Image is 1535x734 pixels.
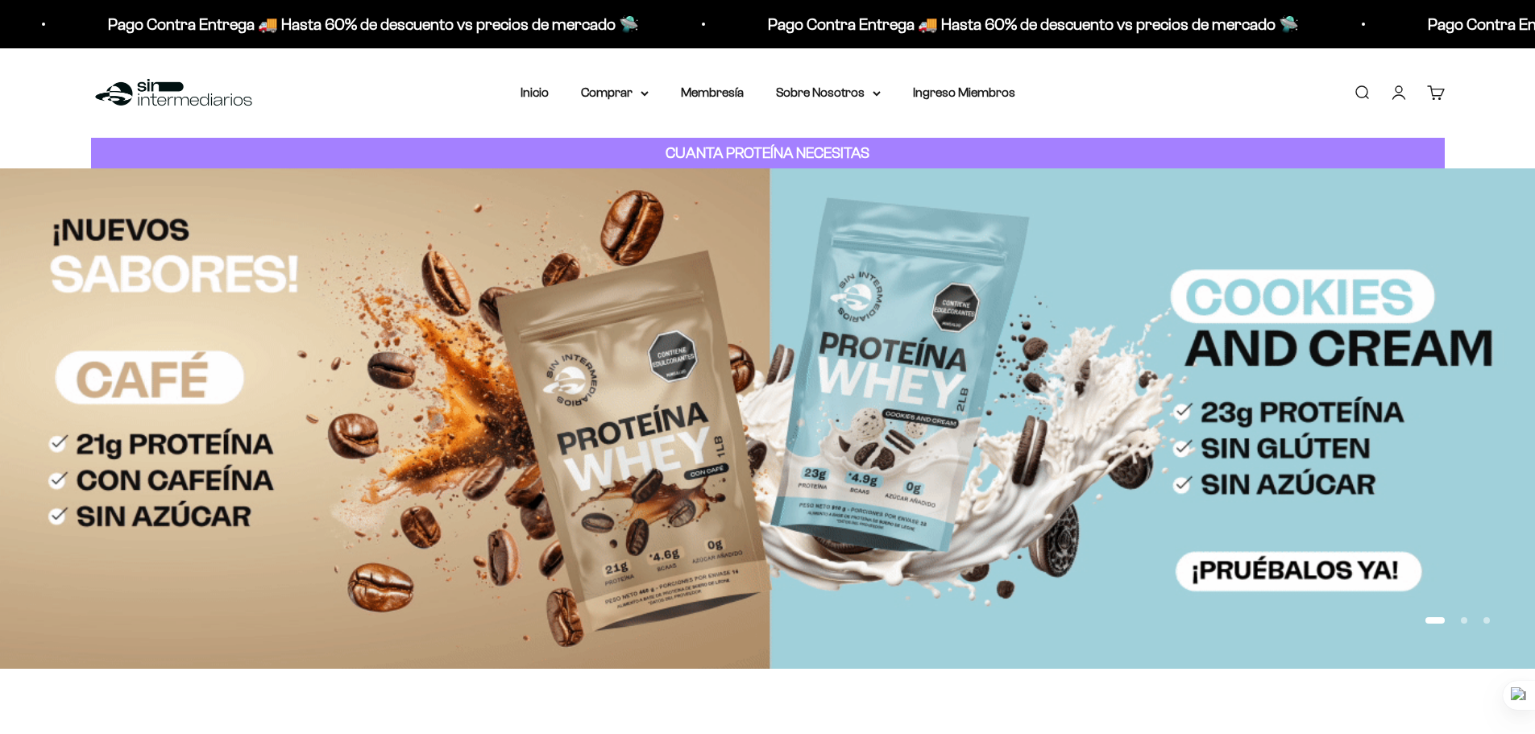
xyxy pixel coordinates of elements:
a: Membresía [681,85,744,99]
summary: Comprar [581,82,649,103]
p: Pago Contra Entrega 🚚 Hasta 60% de descuento vs precios de mercado 🛸 [105,11,636,37]
strong: CUANTA PROTEÍNA NECESITAS [666,144,869,161]
a: Ingreso Miembros [913,85,1015,99]
summary: Sobre Nosotros [776,82,881,103]
a: Inicio [521,85,549,99]
p: Pago Contra Entrega 🚚 Hasta 60% de descuento vs precios de mercado 🛸 [765,11,1296,37]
